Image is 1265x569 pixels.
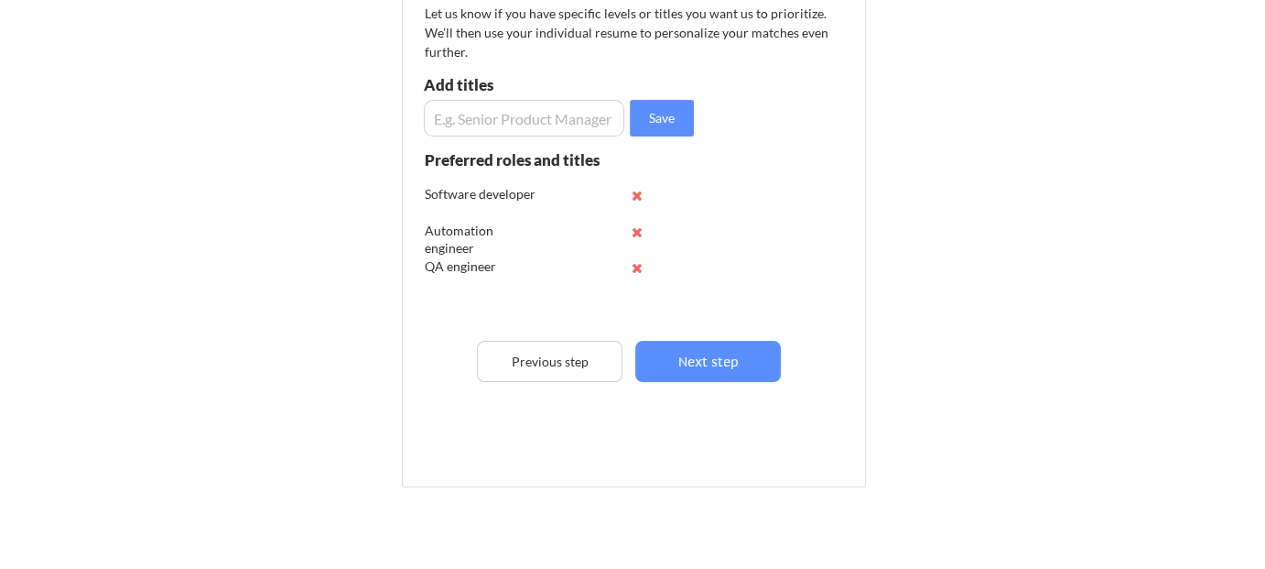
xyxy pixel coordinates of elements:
[630,100,694,137] button: Save
[425,257,545,276] div: QA engineer
[635,341,781,382] button: Next step
[425,185,545,203] div: Software developer
[424,77,619,93] div: Add titles
[424,100,624,137] input: E.g. Senior Product Manager
[425,222,545,257] div: Automation engineer
[425,4,831,61] div: Let us know if you have specific levels or titles you want us to prioritize. We’ll then use your ...
[477,341,622,382] button: Previous step
[425,152,623,168] div: Preferred roles and titles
